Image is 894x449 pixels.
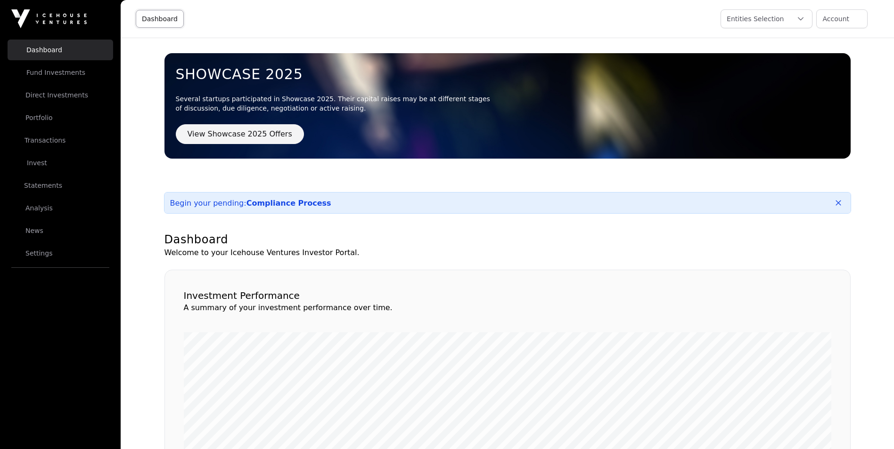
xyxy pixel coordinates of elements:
[184,289,831,302] h2: Investment Performance
[136,10,182,28] a: Dashboard
[8,85,113,105] a: Direct Investments
[817,9,868,28] button: Account
[188,128,289,140] span: View Showcase 2025 Offers
[8,62,113,83] a: Fund Investments
[176,94,492,113] p: Several startups participated in Showcase 2025. Their capital raises may be at different stages o...
[8,130,113,151] a: Transactions
[8,152,113,173] a: Invest
[243,198,319,208] a: Compliance Process
[8,220,113,241] a: News
[164,247,851,258] p: Welcome to your Icehouse Ventures Investor Portal.
[11,9,87,28] img: Icehouse Ventures Logo
[8,175,113,196] a: Statements
[8,243,113,264] a: Settings
[184,302,831,313] p: A summary of your investment performance over time.
[8,40,113,60] a: Dashboard
[176,134,301,143] a: View Showcase 2025 Offers
[164,53,851,159] img: Showcase 2025
[832,196,845,209] button: Close
[8,107,113,128] a: Portfolio
[727,10,790,28] div: Entities Selection
[170,198,319,208] div: Begin your pending:
[8,198,113,218] a: Analysis
[176,124,301,144] button: View Showcase 2025 Offers
[164,232,851,247] h1: Dashboard
[176,66,839,83] a: Showcase 2025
